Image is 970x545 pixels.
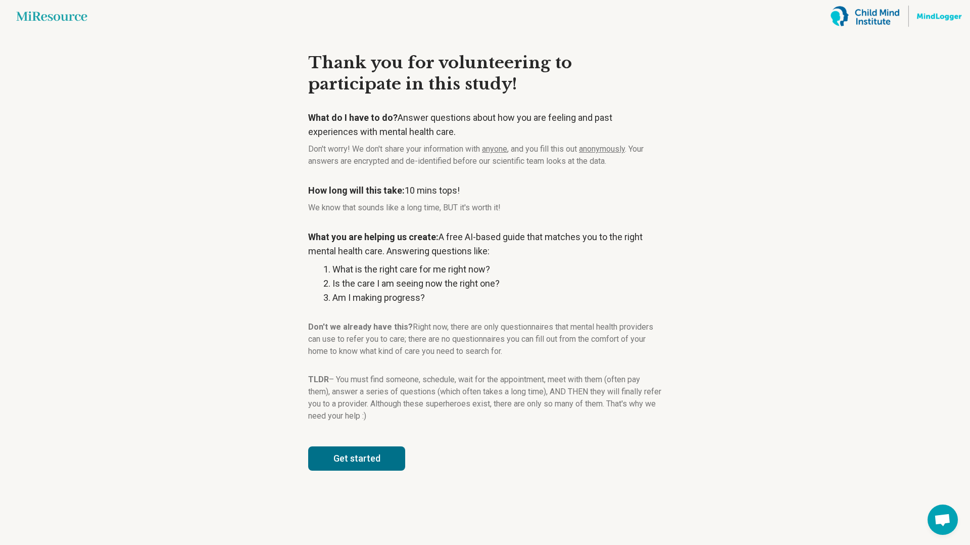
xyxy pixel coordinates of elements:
p: We know that sounds like a long time, BUT it's worth it! [308,202,662,214]
li: What is the right care for me right now? [332,262,662,277]
li: Am I making progress? [332,291,662,305]
strong: TLDR [308,375,329,384]
h3: Thank you for volunteering to participate in this study! [308,53,662,95]
strong: What you are helping us create: [308,232,439,242]
p: A free AI-based guide that matches you to the right mental health care. Answering questions like: [308,230,662,258]
span: anonymously [579,144,625,154]
strong: Don't we already have this? [308,322,413,332]
div: Open chat [928,505,958,535]
p: Don't worry! We don't share your information with , and you fill this out . Your answers are encr... [308,143,662,167]
button: Get started [308,446,405,471]
p: – You must find someone, schedule, wait for the appointment, meet with them (often pay them), ans... [308,374,662,422]
span: anyone [482,144,507,154]
strong: What do I have to do? [308,112,398,123]
strong: How long will this take: [308,185,405,196]
li: Is the care I am seeing now the right one? [332,277,662,291]
p: 10 mins tops! [308,184,662,198]
p: Answer questions about how you are feeling and past experiences with mental health care. [308,111,662,139]
p: Right now, there are only questionnaires that mental health providers can use to refer you to car... [308,321,662,357]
